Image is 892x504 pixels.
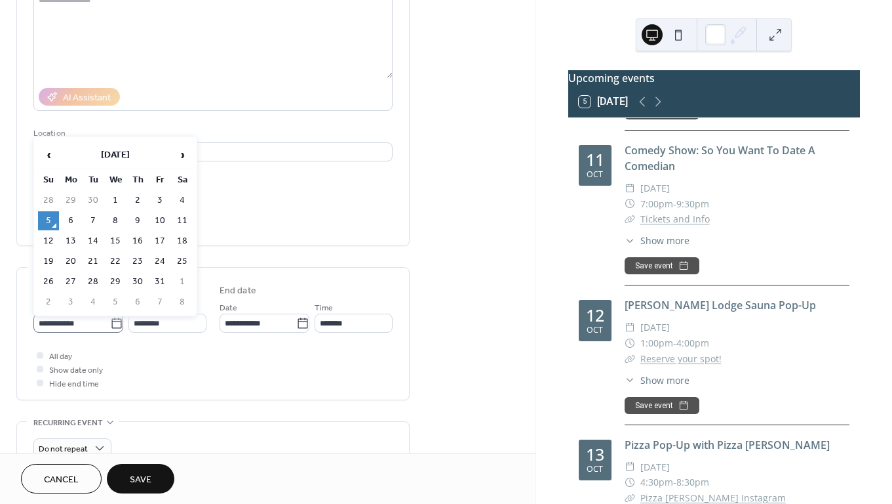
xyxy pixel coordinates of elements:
span: Show more [640,373,689,387]
td: 15 [105,232,126,251]
span: All day [49,350,72,364]
a: [PERSON_NAME] Lodge Sauna Pop-Up [625,298,816,312]
div: ​ [625,211,635,227]
td: 1 [105,191,126,210]
td: 26 [38,272,59,291]
span: › [172,142,192,168]
div: ​ [625,335,635,351]
td: 4 [172,191,193,210]
a: Comedy Show: So You Want To Date A Comedian [625,143,815,173]
td: 3 [149,191,170,210]
div: ​ [625,459,635,475]
td: 17 [149,232,170,251]
td: 14 [83,232,104,251]
td: 27 [60,272,81,291]
span: 7:00pm [640,196,673,212]
td: 28 [38,191,59,210]
td: 1 [172,272,193,291]
th: We [105,171,126,190]
button: Cancel [21,464,102,493]
td: 2 [38,293,59,312]
div: ​ [625,373,635,387]
td: 28 [83,272,104,291]
td: 2 [127,191,148,210]
td: 16 [127,232,148,251]
td: 6 [60,211,81,230]
span: [DATE] [640,320,670,335]
th: Th [127,171,148,190]
td: 5 [38,211,59,230]
td: 29 [60,191,81,210]
th: Fr [149,171,170,190]
td: 25 [172,252,193,271]
th: [DATE] [60,141,170,169]
span: Date [220,301,237,315]
div: Oct [587,326,603,335]
td: 18 [172,232,193,251]
span: 8:30pm [676,474,709,490]
th: Tu [83,171,104,190]
td: 10 [149,211,170,230]
button: ​Show more [625,373,689,387]
td: 6 [127,293,148,312]
td: 3 [60,293,81,312]
button: Save event [625,397,699,414]
span: 4:30pm [640,474,673,490]
div: Oct [587,465,603,474]
span: [DATE] [640,459,670,475]
span: - [673,335,676,351]
td: 22 [105,252,126,271]
th: Mo [60,171,81,190]
span: ‹ [39,142,58,168]
span: Cancel [44,473,79,487]
div: ​ [625,180,635,196]
span: [DATE] [640,180,670,196]
a: Tickets and Info [640,213,710,225]
td: 24 [149,252,170,271]
th: Su [38,171,59,190]
td: 20 [60,252,81,271]
td: 21 [83,252,104,271]
button: Save event [625,257,699,274]
div: ​ [625,474,635,490]
span: Do not repeat [39,442,88,457]
div: Upcoming events [568,70,860,86]
th: Sa [172,171,193,190]
td: 29 [105,272,126,291]
div: 12 [586,307,604,324]
td: 23 [127,252,148,271]
td: 9 [127,211,148,230]
td: 4 [83,293,104,312]
span: Hide end time [49,377,99,391]
a: Reserve your spot! [640,352,722,365]
span: 4:00pm [676,335,709,351]
div: ​ [625,320,635,335]
td: 8 [105,211,126,230]
td: 31 [149,272,170,291]
div: 13 [586,446,604,463]
td: 5 [105,293,126,312]
div: ​ [625,351,635,367]
div: Oct [587,171,603,179]
td: 30 [83,191,104,210]
div: ​ [625,234,635,247]
button: ​Show more [625,234,689,247]
td: 8 [172,293,193,312]
div: ​ [625,196,635,212]
div: End date [220,284,256,298]
td: 13 [60,232,81,251]
button: 5[DATE] [574,93,632,111]
td: 7 [149,293,170,312]
td: 30 [127,272,148,291]
td: 12 [38,232,59,251]
div: Location [33,127,390,140]
span: Recurring event [33,416,103,430]
span: - [673,474,676,490]
a: Pizza [PERSON_NAME] Instagram [640,492,786,504]
button: Save [107,464,174,493]
span: Save [130,473,151,487]
td: 11 [172,211,193,230]
div: 11 [586,152,604,168]
span: 1:00pm [640,335,673,351]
